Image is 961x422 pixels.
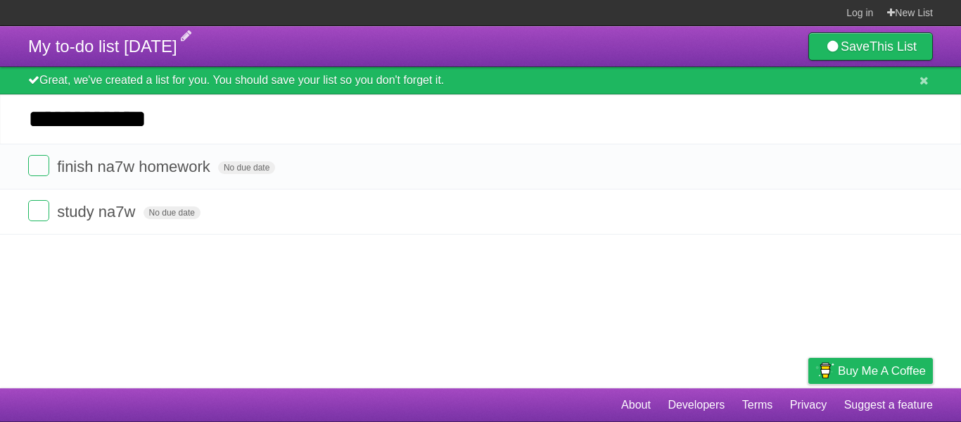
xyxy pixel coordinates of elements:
[870,39,917,54] b: This List
[844,392,933,418] a: Suggest a feature
[838,359,926,383] span: Buy me a coffee
[57,203,139,221] span: study na7w
[790,392,827,418] a: Privacy
[144,206,201,219] span: No due date
[28,200,49,221] label: Done
[218,161,275,174] span: No due date
[621,392,651,418] a: About
[815,359,834,383] img: Buy me a coffee
[28,37,177,56] span: My to-do list [DATE]
[808,358,933,384] a: Buy me a coffee
[28,155,49,176] label: Done
[57,158,214,175] span: finish na7w homework
[668,392,725,418] a: Developers
[742,392,773,418] a: Terms
[808,32,933,61] a: SaveThis List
